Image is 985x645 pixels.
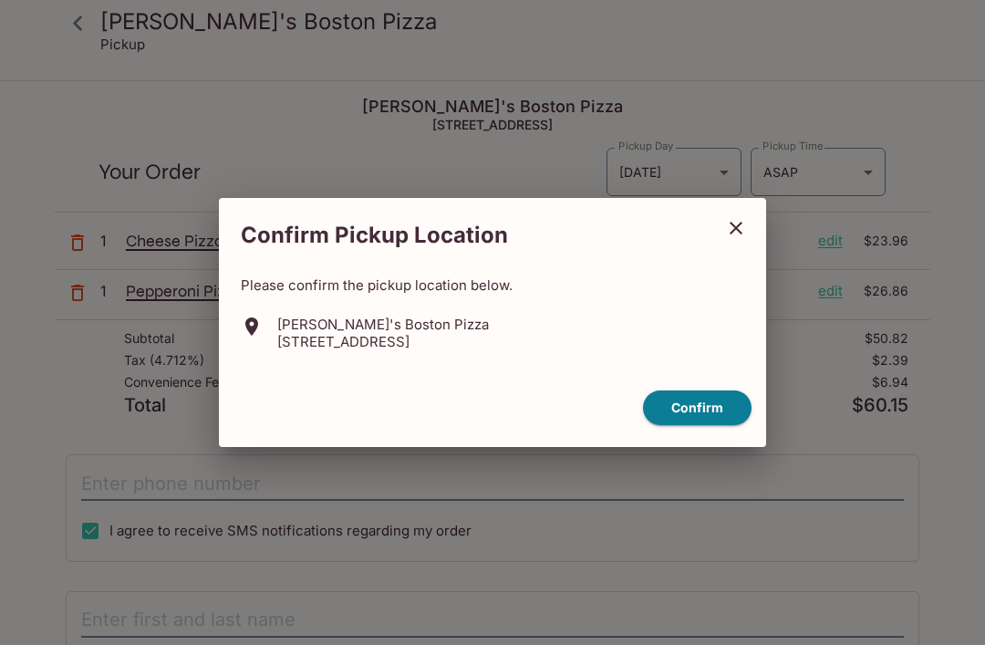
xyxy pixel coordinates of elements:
p: [STREET_ADDRESS] [277,333,489,350]
button: close [713,205,759,251]
p: Please confirm the pickup location below. [241,276,744,294]
button: confirm [643,390,752,426]
p: [PERSON_NAME]'s Boston Pizza [277,316,489,333]
h2: Confirm Pickup Location [219,213,713,258]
